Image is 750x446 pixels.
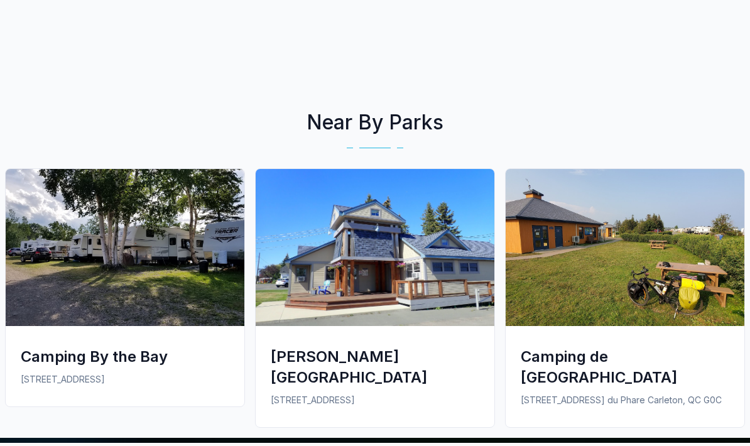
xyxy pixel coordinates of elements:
p: [STREET_ADDRESS] du Phare Carleton, QC G0C [521,393,729,407]
p: [STREET_ADDRESS] [21,373,229,386]
div: Camping de [GEOGRAPHIC_DATA] [521,346,729,388]
a: Camping de Carleton-sur-MerCamping de [GEOGRAPHIC_DATA][STREET_ADDRESS] du Phare Carleton, QC G0C [500,168,750,437]
img: Camping de Carleton-sur-Mer [506,169,744,326]
img: Camping By the Bay [6,169,244,326]
a: Jacquet River Campground[PERSON_NAME][GEOGRAPHIC_DATA][STREET_ADDRESS] [250,168,500,437]
div: [PERSON_NAME][GEOGRAPHIC_DATA] [271,346,479,388]
p: [STREET_ADDRESS] [271,393,479,407]
div: Camping By the Bay [21,346,229,367]
img: Jacquet River Campground [256,169,494,326]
